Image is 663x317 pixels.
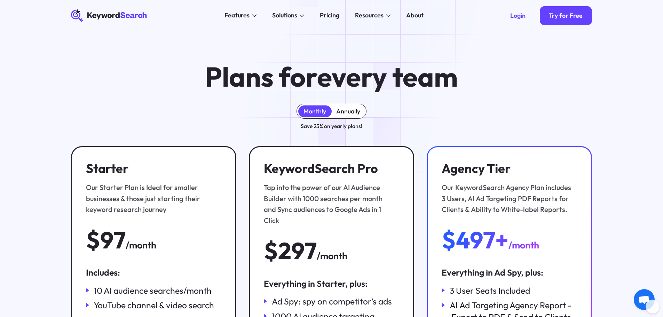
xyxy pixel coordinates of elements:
h3: KeywordSearch Pro [264,161,395,176]
div: Everything in Ad Spy, plus: [442,267,577,278]
div: YouTube channel & video search [94,299,214,311]
div: Pricing [320,11,339,20]
h1: Plans for [205,62,458,91]
div: Annually [336,108,360,115]
div: /month [317,249,347,263]
div: Includes: [86,267,221,278]
a: Try for Free [540,6,592,25]
span: every team [317,60,458,94]
a: About [402,9,428,22]
div: Ad Spy: spy on competitor’s ads [272,295,392,307]
h3: Starter [86,161,217,176]
div: Our KeywordSearch Agency Plan includes 3 Users, AI Ad Targeting PDF Reports for Clients & Ability... [442,182,573,215]
div: About [406,11,424,20]
div: Everything in Starter, plus: [264,278,399,290]
a: Pricing [315,9,344,22]
div: /month [508,238,539,253]
div: Features [224,11,250,20]
div: Try for Free [549,12,583,19]
div: Our Starter Plan is Ideal for smaller businesses & those just starting their keyword research jou... [86,182,217,215]
div: Solutions [272,11,297,20]
div: Login [510,12,526,19]
div: Tap into the power of our AI Audience Builder with 1000 searches per month and Sync audiences to ... [264,182,395,226]
a: Login [501,6,535,25]
div: 10 AI audience searches/month [94,285,212,296]
div: Monthly [303,108,326,115]
h3: Agency Tier [442,161,573,176]
div: $297 [264,238,317,263]
div: $497+ [442,228,508,252]
div: $97 [86,228,126,252]
div: /month [126,238,156,253]
div: Resources [355,11,384,20]
div: 3 User Seats Included [450,285,530,296]
div: Save 25% on yearly plans! [301,122,362,130]
div: Chat öffnen [634,289,655,310]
